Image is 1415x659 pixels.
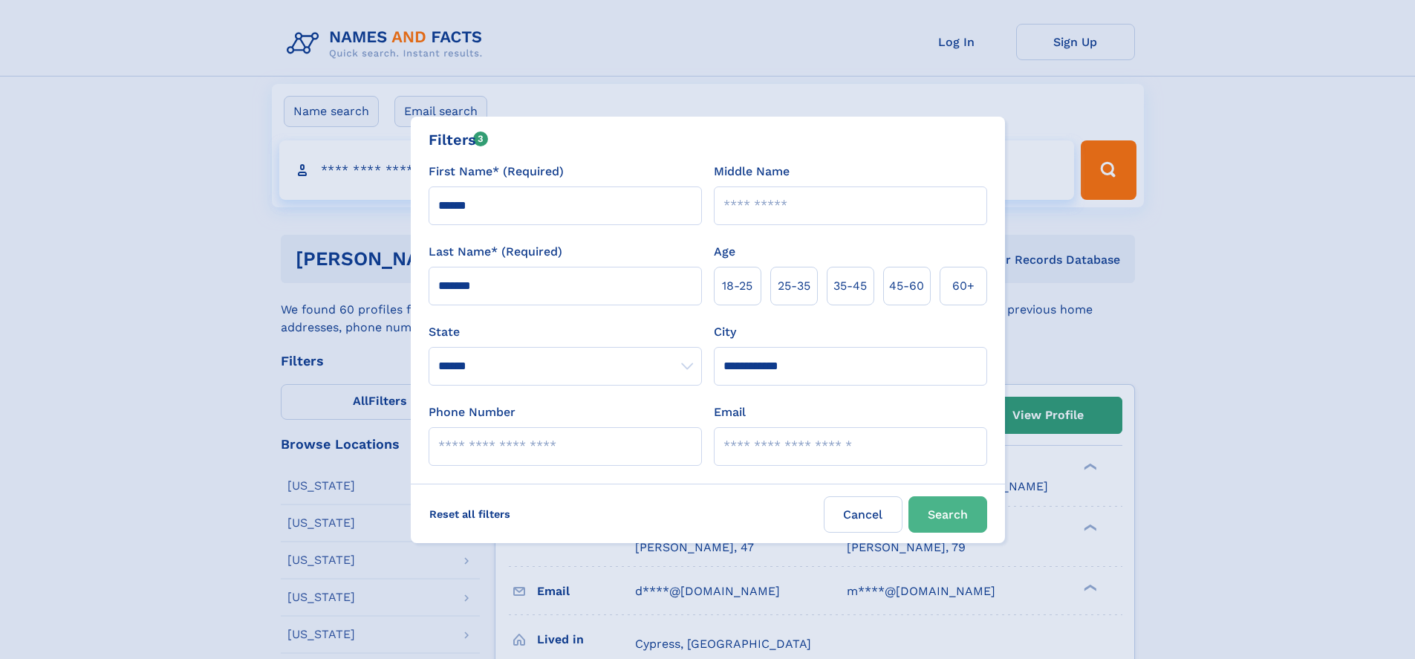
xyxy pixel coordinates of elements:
[714,323,736,341] label: City
[714,403,746,421] label: Email
[908,496,987,533] button: Search
[833,277,867,295] span: 35‑45
[722,277,752,295] span: 18‑25
[889,277,924,295] span: 45‑60
[714,243,735,261] label: Age
[429,323,702,341] label: State
[420,496,520,532] label: Reset all filters
[429,163,564,181] label: First Name* (Required)
[824,496,902,533] label: Cancel
[429,129,489,151] div: Filters
[952,277,975,295] span: 60+
[429,243,562,261] label: Last Name* (Required)
[778,277,810,295] span: 25‑35
[429,403,515,421] label: Phone Number
[714,163,790,181] label: Middle Name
